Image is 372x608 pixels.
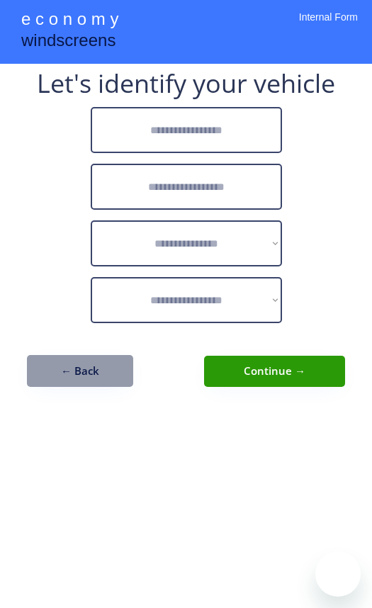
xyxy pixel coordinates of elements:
[21,7,118,34] div: e c o n o m y
[21,28,115,56] div: windscreens
[37,71,335,96] div: Let's identify your vehicle
[315,551,361,597] iframe: Button to launch messaging window
[299,11,358,43] div: Internal Form
[27,355,133,387] button: ← Back
[204,356,345,387] button: Continue →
